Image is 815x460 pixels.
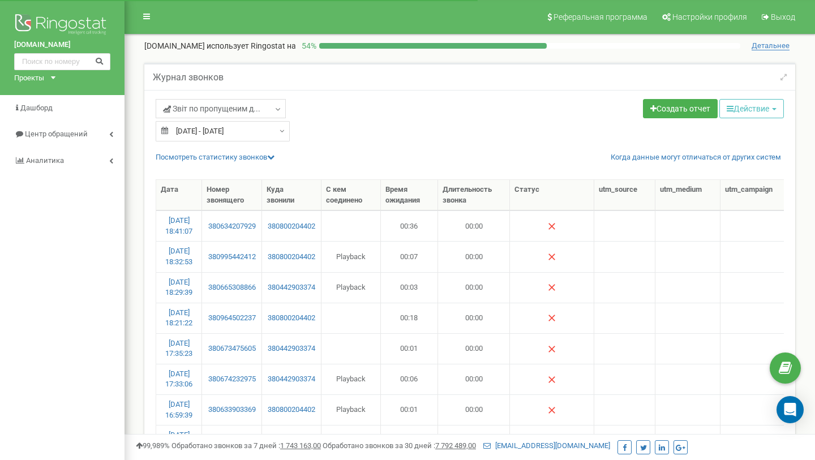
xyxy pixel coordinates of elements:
a: 380674232975 [207,374,257,385]
span: использует Ringostat на [207,41,296,50]
td: 00:07 [381,241,439,272]
img: Нет ответа [547,283,556,292]
td: 00:03 [381,272,439,303]
a: 380673475605 [207,343,257,354]
a: Посмотреть cтатистику звонков [156,153,274,161]
a: 380800204402 [267,221,316,232]
span: Настройки профиля [672,12,747,22]
td: Playback [321,272,381,303]
td: Playback [321,241,381,272]
th: utm_medium [655,180,720,210]
a: [DATE] 16:55:36 [165,431,192,450]
span: Центр обращений [25,130,88,138]
a: 380995442412 [207,252,257,263]
a: Звіт по пропущеним д... [156,99,286,118]
td: 00:00 [438,394,510,425]
span: Дашборд [20,104,53,112]
a: [DATE] 18:41:07 [165,216,192,235]
button: Действие [719,99,784,118]
div: Проекты [14,73,44,84]
th: Дата [156,180,202,210]
a: 380665308866 [207,282,257,293]
td: 00:36 [381,210,439,241]
th: Куда звонили [262,180,321,210]
a: 380442903374 [267,343,316,354]
a: [DATE] 18:32:53 [165,247,192,266]
u: 1 743 163,00 [280,441,321,450]
h5: Журнал звонков [153,72,224,83]
td: 00:00 [438,272,510,303]
a: [DATE] 17:33:06 [165,369,192,389]
td: Playback [321,364,381,394]
img: Нет ответа [547,222,556,231]
u: 7 792 489,00 [435,441,476,450]
a: 380800204402 [267,252,316,263]
td: 00:00 [438,425,510,455]
div: Open Intercom Messenger [777,396,804,423]
span: Обработано звонков за 7 дней : [171,441,321,450]
td: 00:00 [438,333,510,364]
a: 380964502237 [207,313,257,324]
img: Нет ответа [547,375,556,384]
td: Playback [321,394,381,425]
th: Длительность звонка [438,180,510,210]
th: Номер звонящего [202,180,262,210]
a: [DATE] 17:35:23 [165,339,192,358]
a: 380442903374 [267,374,316,385]
span: 99,989% [136,441,170,450]
th: Время ожидания [381,180,439,210]
img: Нет ответа [547,345,556,354]
a: [DOMAIN_NAME] [14,40,110,50]
span: Звіт по пропущеним д... [163,103,260,114]
a: 380634207929 [207,221,257,232]
th: С кем соединено [321,180,381,210]
a: Когда данные могут отличаться от других систем [611,152,781,163]
td: 00:00 [438,210,510,241]
td: 00:00 [438,364,510,394]
a: [DATE] 18:21:22 [165,308,192,328]
th: Статус [510,180,594,210]
img: Нет ответа [547,252,556,261]
td: 00:18 [381,303,439,333]
td: 00:00 [438,303,510,333]
span: Детальнее [752,41,790,50]
th: utm_source [594,180,655,210]
img: Ringostat logo [14,11,110,40]
span: Выход [771,12,795,22]
a: [DATE] 18:29:39 [165,278,192,297]
td: 00:06 [381,425,439,455]
span: Обработано звонков за 30 дней : [323,441,476,450]
a: [EMAIL_ADDRESS][DOMAIN_NAME] [483,441,610,450]
a: 380442903374 [267,282,316,293]
a: 380800204402 [267,405,316,415]
p: [DOMAIN_NAME] [144,40,296,51]
a: Создать отчет [643,99,718,118]
span: Аналитика [26,156,64,165]
td: 00:01 [381,333,439,364]
img: Нет ответа [547,313,556,323]
img: Нет ответа [547,406,556,415]
span: Реферальная программа [554,12,647,22]
th: utm_campaign [720,180,791,210]
p: 54 % [296,40,319,51]
td: 00:06 [381,364,439,394]
a: 380633903369 [207,405,257,415]
td: 00:01 [381,394,439,425]
td: Playback [321,425,381,455]
input: Поиск по номеру [14,53,110,70]
a: 380800204402 [267,313,316,324]
td: 00:00 [438,241,510,272]
a: [DATE] 16:59:39 [165,400,192,419]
